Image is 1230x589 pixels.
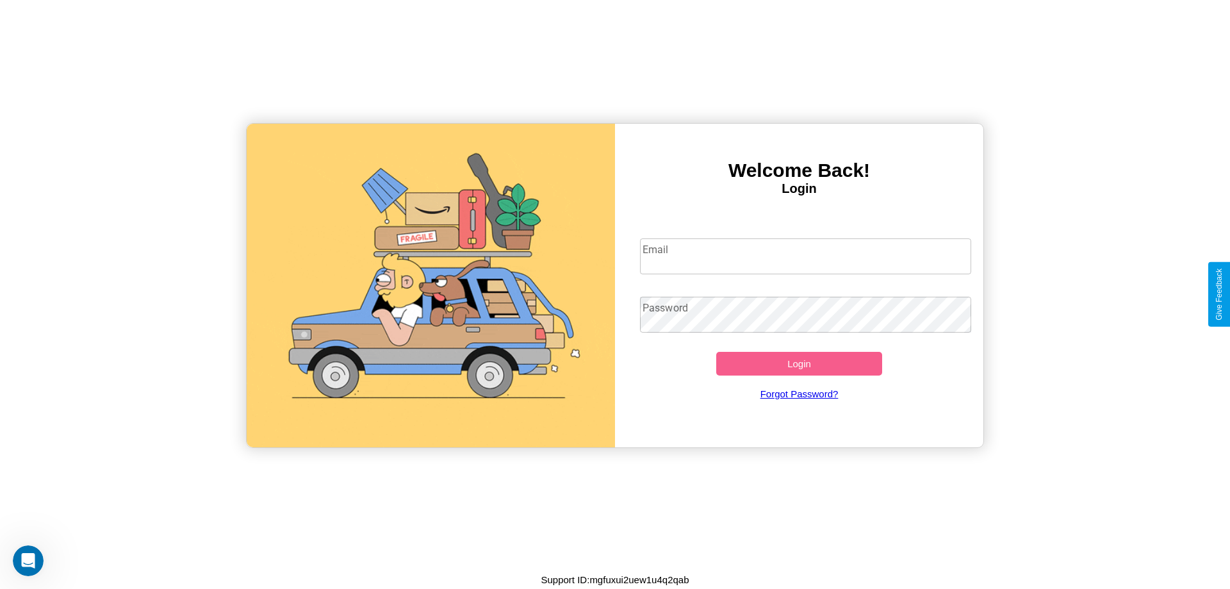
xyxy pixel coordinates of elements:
a: Forgot Password? [634,376,965,412]
div: Give Feedback [1215,269,1224,320]
h3: Welcome Back! [615,160,983,181]
p: Support ID: mgfuxui2uew1u4q2qab [541,571,689,588]
img: gif [247,124,615,447]
iframe: Intercom live chat [13,545,44,576]
button: Login [716,352,882,376]
h4: Login [615,181,983,196]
